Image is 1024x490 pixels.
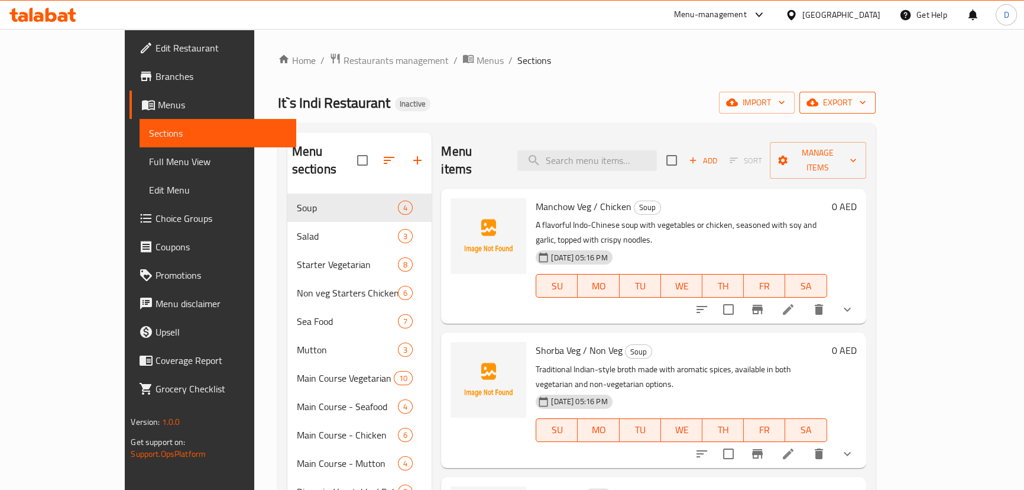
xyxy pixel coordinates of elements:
[155,240,286,254] span: Coupons
[297,286,398,300] span: Non veg Starters Chicken
[832,198,857,215] h6: 0 AED
[634,201,661,215] div: Soup
[661,274,702,298] button: WE
[395,99,430,109] span: Inactive
[155,296,286,311] span: Menu disclaimer
[536,418,578,442] button: SU
[624,278,656,295] span: TU
[140,119,296,147] a: Sections
[451,198,526,274] img: Manchow Veg / Chicken
[398,343,413,357] div: items
[155,353,286,367] span: Coverage Report
[394,373,412,384] span: 10
[375,146,403,175] span: Sort sections
[297,229,398,243] div: Salad
[582,278,614,295] span: MO
[287,421,432,449] div: Main Course - Chicken6
[743,295,772,324] button: Branch-specific-item
[398,456,413,470] div: items
[840,447,854,461] svg: Show Choices
[770,142,866,179] button: Manage items
[278,89,390,116] span: It`s Indi Restaurant
[398,430,412,441] span: 6
[624,421,656,439] span: TU
[140,176,296,204] a: Edit Menu
[155,325,286,339] span: Upsell
[129,261,296,289] a: Promotions
[287,194,432,222] div: Soup4
[398,428,413,442] div: items
[395,97,430,111] div: Inactive
[781,447,795,461] a: Edit menu item
[779,146,857,175] span: Manage items
[707,421,739,439] span: TH
[398,401,412,412] span: 4
[129,289,296,318] a: Menu disclaimer
[536,274,578,298] button: SU
[790,278,822,295] span: SA
[297,371,394,385] span: Main Course Vegetarian
[620,274,661,298] button: TU
[292,143,358,178] h2: Menu sections
[287,279,432,307] div: Non veg Starters Chicken6
[626,345,652,359] span: Soup
[398,259,412,270] span: 8
[744,418,785,442] button: FR
[129,204,296,233] a: Choice Groups
[453,53,458,67] li: /
[398,458,412,469] span: 4
[833,440,861,468] button: show more
[398,399,413,414] div: items
[684,151,722,170] button: Add
[785,274,827,298] button: SA
[398,231,412,242] span: 3
[541,421,573,439] span: SU
[329,53,449,68] a: Restaurants management
[350,148,375,173] span: Select all sections
[536,218,827,247] p: A flavorful Indo-Chinese soup with vegetables or chicken, seasoned with soy and garlic, topped wi...
[149,126,286,140] span: Sections
[451,342,526,418] img: Shorba Veg / Non Veg
[398,202,412,214] span: 4
[297,428,398,442] span: Main Course - Chicken
[344,53,449,67] span: Restaurants management
[743,440,772,468] button: Branch-specific-item
[546,252,612,263] span: [DATE] 05:16 PM
[131,446,206,462] a: Support.OpsPlatform
[158,98,286,112] span: Menus
[287,449,432,478] div: Main Course - Mutton4
[833,295,861,324] button: show more
[840,302,854,317] svg: Show Choices
[702,274,744,298] button: TH
[398,344,412,356] span: 3
[790,421,822,439] span: SA
[129,318,296,346] a: Upsell
[659,148,684,173] span: Select section
[297,343,398,357] span: Mutton
[297,314,398,328] span: Sea Food
[805,440,833,468] button: delete
[297,257,398,272] div: Starter Vegetarian
[287,250,432,279] div: Starter Vegetarian8
[728,95,785,110] span: import
[578,274,619,298] button: MO
[716,441,741,466] span: Select to update
[398,257,413,272] div: items
[748,421,780,439] span: FR
[687,154,719,167] span: Add
[719,92,795,114] button: import
[674,8,747,22] div: Menu-management
[508,53,513,67] li: /
[541,278,573,295] span: SU
[155,382,286,396] span: Grocery Checklist
[688,440,716,468] button: sort-choices
[477,53,504,67] span: Menus
[398,201,413,215] div: items
[287,336,432,364] div: Mutton3
[684,151,722,170] span: Add item
[131,434,185,450] span: Get support on:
